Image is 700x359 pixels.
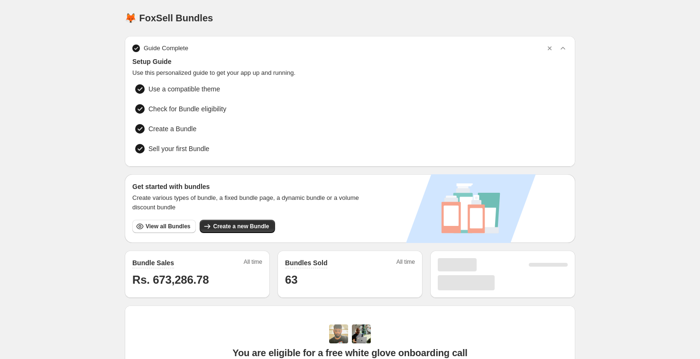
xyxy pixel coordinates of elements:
span: Check for Bundle eligibility [148,104,226,114]
span: Create a Bundle [148,124,196,134]
h2: Bundle Sales [132,258,174,268]
span: View all Bundles [146,223,190,230]
span: Guide Complete [144,44,188,53]
span: Create various types of bundle, a fixed bundle page, a dynamic bundle or a volume discount bundle [132,193,368,212]
span: All time [396,258,415,269]
span: Sell your first Bundle [148,144,209,153]
h1: Rs. 673,286.78 [132,272,262,287]
h1: 63 [285,272,415,287]
span: Create a new Bundle [213,223,269,230]
h3: Get started with bundles [132,182,368,191]
button: Create a new Bundle [200,220,275,233]
span: You are eligible for a free white glove onboarding call [232,347,467,359]
img: Prakhar [352,324,371,343]
span: Use this personalized guide to get your app up and running. [132,68,568,78]
h2: Bundles Sold [285,258,327,268]
button: View all Bundles [132,220,196,233]
img: Adi [329,324,348,343]
span: Setup Guide [132,57,568,66]
span: Use a compatible theme [148,84,220,94]
span: All time [244,258,262,269]
h1: 🦊 FoxSell Bundles [125,12,213,24]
